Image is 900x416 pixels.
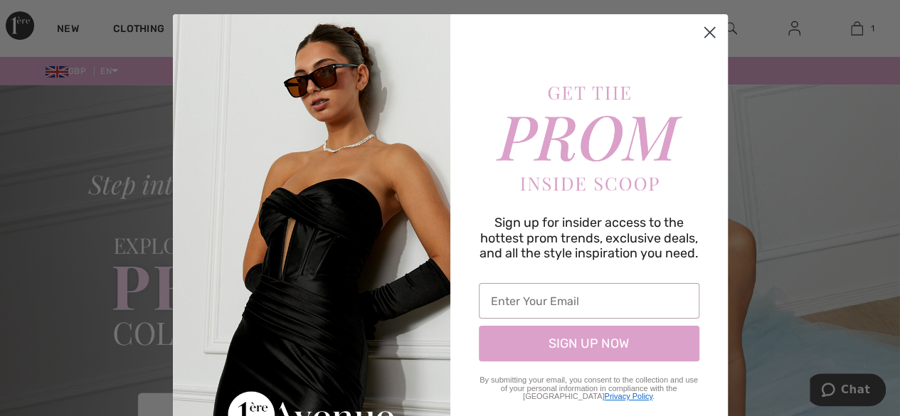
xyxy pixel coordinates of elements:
span: By submitting your email, you consent to the collection and use of your personal information in c... [480,375,698,400]
input: Enter Your Email [479,283,699,319]
img: Get the prom inside scoop [465,82,714,194]
button: Close dialog [697,20,722,45]
span: Chat [31,10,60,23]
a: Privacy Policy [604,392,652,400]
button: SIGN UP NOW [479,326,699,361]
span: Sign up for insider access to the hottest prom trends, exclusive deals, and all the style inspira... [480,215,699,261]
